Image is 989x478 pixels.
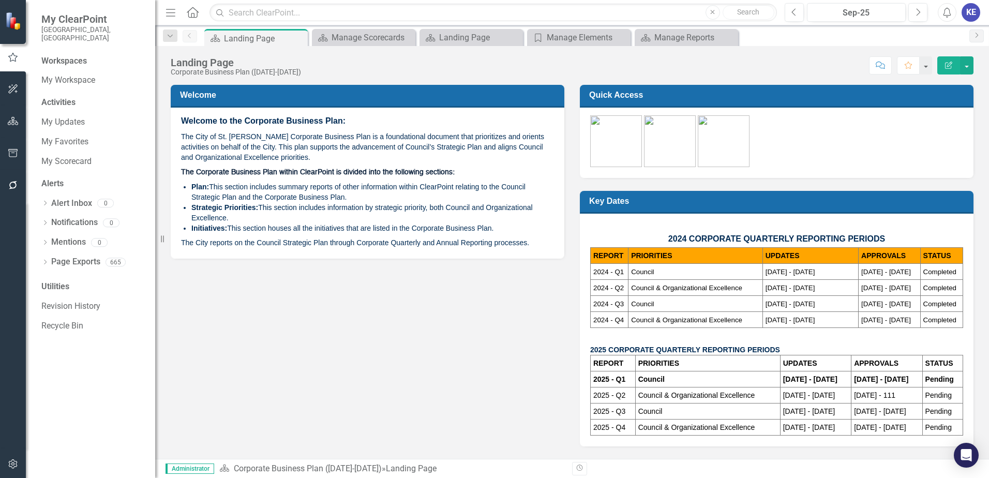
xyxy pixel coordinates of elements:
a: My Updates [41,116,145,128]
td: [DATE] - [DATE] [780,387,851,404]
a: Corporate Business Plan ([DATE]-[DATE]) [234,464,382,473]
span: Completed [923,316,956,324]
small: [GEOGRAPHIC_DATA], [GEOGRAPHIC_DATA] [41,25,145,42]
a: Recycle Bin [41,320,145,332]
a: My Favorites [41,136,145,148]
p: Pending [925,422,960,432]
div: 0 [97,199,114,208]
td: Council & Organizational Excellence [635,420,780,436]
div: » [219,463,564,475]
div: Workspaces [41,55,87,67]
span: Council & Organizational Excellence [631,284,742,292]
span: Administrator [166,464,214,474]
span: Council & Organizational Excellence [631,316,742,324]
a: Manage Reports [637,31,736,44]
th: APPROVALS [851,355,922,371]
strong: Pending [925,375,954,383]
td: Council [635,404,780,420]
li: This section includes information by strategic priority, both Council and Organizational Excellence. [191,202,554,223]
td: Pending [922,387,963,404]
div: Manage Elements [547,31,628,44]
th: REPORT [591,248,628,264]
span: Completed [923,268,956,276]
span: The City reports on the Council Strategic Plan through Corporate Quarterly and Annual Reporting p... [181,238,529,247]
a: Revision History [41,301,145,312]
span: [DATE] - [DATE] [766,300,815,308]
div: 665 [106,258,126,266]
li: This section houses all the initiatives that are listed in the Corporate Business Plan. [191,223,554,233]
th: UPDATES [762,248,858,264]
span: Completed [923,284,956,292]
td: 2025 - Q2 [591,387,636,404]
span: My ClearPoint [41,13,145,25]
th: REPORT [591,355,636,371]
span: Welcome to the Corporate Business Plan: [181,116,346,125]
th: APPROVALS [859,248,920,264]
li: This section includes summary reports of other information within ClearPoint relating to the Coun... [191,182,554,202]
a: Landing Page [422,31,520,44]
p: The City of St. [PERSON_NAME] Corporate Business Plan is a foundational document that prioritizes... [181,129,554,165]
span: Search [737,8,759,16]
div: Landing Page [439,31,520,44]
strong: Strategic Priorities [191,203,256,212]
div: Manage Scorecards [332,31,413,44]
th: PRIORITIES [635,355,780,371]
span: [DATE] - [DATE] [766,316,815,324]
span: Council [631,268,654,276]
strong: 2025 CORPORATE QUARTERLY REPORTING PERIODS [590,346,780,354]
th: PRIORITIES [628,248,763,264]
div: Landing Page [171,57,301,68]
span: Completed [923,300,956,308]
div: Activities [41,97,145,109]
a: Notifications [51,217,98,229]
span: 2024 - Q1 [593,268,624,276]
div: 0 [91,238,108,247]
strong: Council [638,375,665,383]
strong: Initiatives: [191,224,227,232]
span: [DATE] - [DATE] [766,284,815,292]
img: Assignments.png [644,115,696,167]
a: Manage Scorecards [314,31,413,44]
div: Landing Page [386,464,437,473]
button: KE [962,3,980,22]
span: 2024 - Q3 [593,300,624,308]
h3: Welcome [180,90,559,100]
td: Council & Organizational Excellence [635,387,780,404]
h3: Quick Access [589,90,968,100]
div: Sep-25 [811,7,902,19]
span: 2024 - Q2 [593,284,624,292]
td: 2025 - Q4 [591,420,636,436]
a: My Scorecard [41,156,145,168]
div: Corporate Business Plan ([DATE]-[DATE]) [171,68,301,76]
span: The Corporate Business Plan within ClearPoint is divided into the following sections: [181,169,455,176]
td: [DATE] - [DATE] [851,404,922,420]
th: STATUS [920,248,963,264]
span: [DATE] - [DATE] [861,300,911,308]
button: Sep-25 [807,3,906,22]
strong: Plan: [191,183,209,191]
div: Utilities [41,281,145,293]
td: [DATE] - 111 [851,387,922,404]
h3: Key Dates [589,196,968,206]
div: Alerts [41,178,145,190]
div: Open Intercom Messenger [954,443,979,468]
th: STATUS [922,355,963,371]
span: Council [631,300,654,308]
img: CBP-green%20v2.png [590,115,642,167]
th: UPDATES [780,355,851,371]
button: Search [723,5,774,20]
span: 2024 CORPORATE QUARTERLY REPORTING PERIODS [668,234,885,243]
strong: 2025 - Q1 [593,375,625,383]
strong: [DATE] - [DATE] [854,375,908,383]
span: [DATE] - [DATE] [861,316,911,324]
p: [DATE] - [DATE] [783,422,848,432]
div: Manage Reports [654,31,736,44]
a: Mentions [51,236,86,248]
strong: [DATE] - [DATE] [783,375,837,383]
td: 2025 - Q3 [591,404,636,420]
td: [DATE] - [DATE] [851,420,922,436]
span: 2024 - Q4 [593,316,624,324]
a: Page Exports [51,256,100,268]
strong: : [256,203,259,212]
